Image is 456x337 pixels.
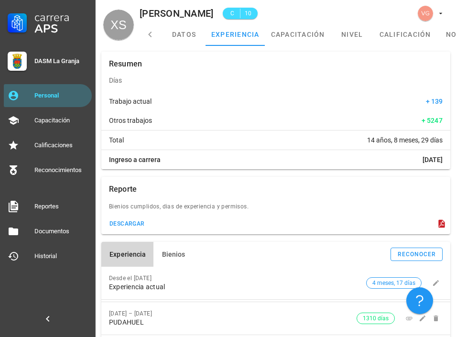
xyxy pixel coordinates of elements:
[367,135,443,145] span: 14 años, 8 meses, 29 días
[265,23,331,46] a: capacitación
[103,10,134,40] div: avatar
[101,69,450,92] div: Días
[109,116,152,125] span: Otros trabajos
[109,318,357,326] div: PUDAHUEL
[109,135,124,145] span: Total
[34,23,88,34] div: APS
[109,250,146,258] span: Experiencia
[228,9,236,18] span: C
[34,203,88,210] div: Reportes
[109,97,152,106] span: Trabajo actual
[331,23,374,46] a: nivel
[163,23,206,46] a: datos
[4,159,92,182] a: Reconocimientos
[34,252,88,260] div: Historial
[4,109,92,132] a: Capacitación
[34,117,88,124] div: Capacitación
[161,250,185,258] span: Bienios
[363,313,389,324] span: 1310 días
[4,134,92,157] a: Calificaciones
[244,9,252,18] span: 10
[109,283,362,291] div: Experiencia actual
[101,242,153,267] button: Experiencia
[105,217,149,230] button: descargar
[391,248,443,261] button: reconocer
[109,275,362,282] div: Desde el [DATE]
[397,251,436,258] div: reconocer
[34,228,88,235] div: Documentos
[4,245,92,268] a: Historial
[372,278,415,288] span: 4 meses, 17 días
[206,23,265,46] a: experiencia
[423,155,443,164] span: [DATE]
[418,6,433,21] div: avatar
[34,57,88,65] div: DASM La Granja
[426,97,443,106] span: + 139
[109,220,145,227] div: descargar
[34,92,88,99] div: Personal
[422,116,443,125] span: + 5247
[34,166,88,174] div: Reconocimientos
[4,84,92,107] a: Personal
[34,11,88,23] div: Carrera
[101,202,450,217] div: Bienios cumplidos, dias de experiencia y permisos.
[153,242,193,267] button: Bienios
[4,220,92,243] a: Documentos
[34,141,88,149] div: Calificaciones
[109,310,357,317] div: [DATE] – [DATE]
[110,10,126,40] span: XS
[374,23,437,46] a: calificación
[109,155,161,164] span: Ingreso a carrera
[109,52,142,76] div: Resumen
[4,195,92,218] a: Reportes
[140,8,213,19] div: [PERSON_NAME]
[109,177,137,202] div: Reporte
